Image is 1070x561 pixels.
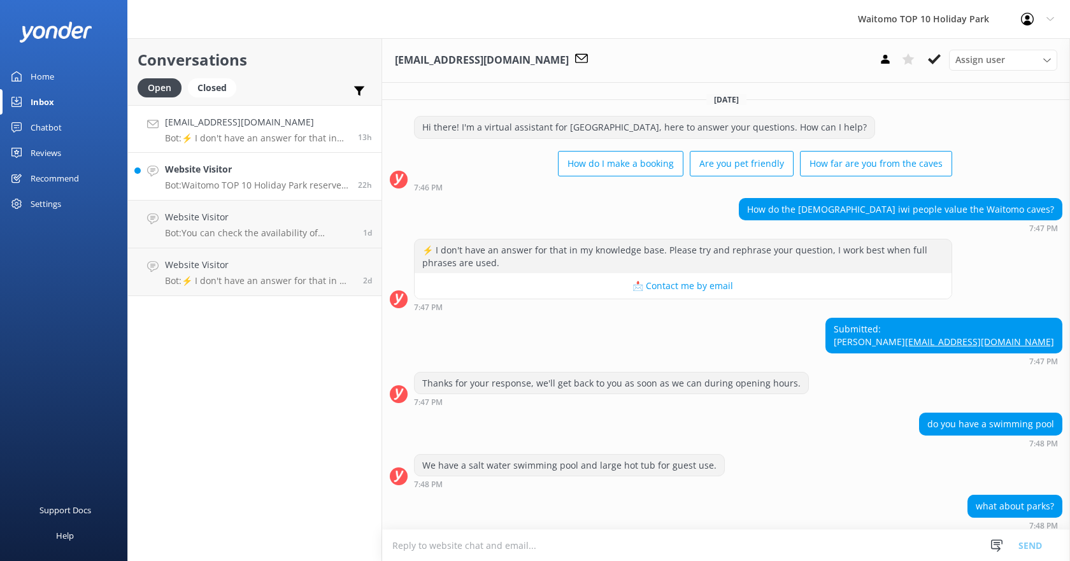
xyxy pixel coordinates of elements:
[1029,522,1058,530] strong: 7:48 PM
[826,318,1062,352] div: Submitted: [PERSON_NAME]
[31,64,54,89] div: Home
[905,336,1054,348] a: [EMAIL_ADDRESS][DOMAIN_NAME]
[920,413,1062,435] div: do you have a swimming pool
[31,191,61,217] div: Settings
[56,523,74,548] div: Help
[31,166,79,191] div: Recommend
[358,180,372,190] span: Aug 30 2025 11:07am (UTC +12:00) Pacific/Auckland
[165,180,348,191] p: Bot: Waitomo TOP 10 Holiday Park reserves the right to charge 100% of the balance for all accommo...
[39,497,91,523] div: Support Docs
[690,151,794,176] button: Are you pet friendly
[558,151,683,176] button: How do I make a booking
[415,273,952,299] button: 📩 Contact me by email
[414,183,952,192] div: Aug 30 2025 07:46pm (UTC +12:00) Pacific/Auckland
[165,227,353,239] p: Bot: You can check the availability of campsites for your desired dates online at [URL][DOMAIN_NA...
[165,115,348,129] h4: [EMAIL_ADDRESS][DOMAIN_NAME]
[188,80,243,94] a: Closed
[955,53,1005,67] span: Assign user
[138,80,188,94] a: Open
[1029,440,1058,448] strong: 7:48 PM
[415,455,724,476] div: We have a salt water swimming pool and large hot tub for guest use.
[128,105,382,153] a: [EMAIL_ADDRESS][DOMAIN_NAME]Bot:⚡ I don't have an answer for that in my knowledge base. Please tr...
[138,78,182,97] div: Open
[414,184,443,192] strong: 7:46 PM
[128,201,382,248] a: Website VisitorBot:You can check the availability of campsites for your desired dates online at [...
[128,248,382,296] a: Website VisitorBot:⚡ I don't have an answer for that in my knowledge base. Please try and rephras...
[800,151,952,176] button: How far are you from the caves
[706,94,746,105] span: [DATE]
[188,78,236,97] div: Closed
[165,210,353,224] h4: Website Visitor
[739,199,1062,220] div: How do the [DEMOGRAPHIC_DATA] iwi people value the Waitomo caves?
[165,162,348,176] h4: Website Visitor
[825,357,1062,366] div: Aug 30 2025 07:47pm (UTC +12:00) Pacific/Auckland
[395,52,569,69] h3: [EMAIL_ADDRESS][DOMAIN_NAME]
[138,48,372,72] h2: Conversations
[1029,358,1058,366] strong: 7:47 PM
[415,239,952,273] div: ⚡ I don't have an answer for that in my knowledge base. Please try and rephrase your question, I ...
[165,132,348,144] p: Bot: ⚡ I don't have an answer for that in my knowledge base. Please try and rephrase your questio...
[363,227,372,238] span: Aug 30 2025 05:27am (UTC +12:00) Pacific/Auckland
[414,304,443,311] strong: 7:47 PM
[967,521,1062,530] div: Aug 30 2025 07:48pm (UTC +12:00) Pacific/Auckland
[414,302,952,311] div: Aug 30 2025 07:47pm (UTC +12:00) Pacific/Auckland
[1029,225,1058,232] strong: 7:47 PM
[919,439,1062,448] div: Aug 30 2025 07:48pm (UTC +12:00) Pacific/Auckland
[363,275,372,286] span: Aug 28 2025 09:09pm (UTC +12:00) Pacific/Auckland
[31,140,61,166] div: Reviews
[739,224,1062,232] div: Aug 30 2025 07:47pm (UTC +12:00) Pacific/Auckland
[949,50,1057,70] div: Assign User
[19,22,92,43] img: yonder-white-logo.png
[358,132,372,143] span: Aug 30 2025 07:49pm (UTC +12:00) Pacific/Auckland
[414,397,809,406] div: Aug 30 2025 07:47pm (UTC +12:00) Pacific/Auckland
[414,399,443,406] strong: 7:47 PM
[31,115,62,140] div: Chatbot
[415,117,874,138] div: Hi there! I'm a virtual assistant for [GEOGRAPHIC_DATA], here to answer your questions. How can I...
[414,481,443,488] strong: 7:48 PM
[128,153,382,201] a: Website VisitorBot:Waitomo TOP 10 Holiday Park reserves the right to charge 100% of the balance f...
[414,479,725,488] div: Aug 30 2025 07:48pm (UTC +12:00) Pacific/Auckland
[415,373,808,394] div: Thanks for your response, we'll get back to you as soon as we can during opening hours.
[31,89,54,115] div: Inbox
[968,495,1062,517] div: what about parks?
[165,275,353,287] p: Bot: ⚡ I don't have an answer for that in my knowledge base. Please try and rephrase your questio...
[165,258,353,272] h4: Website Visitor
